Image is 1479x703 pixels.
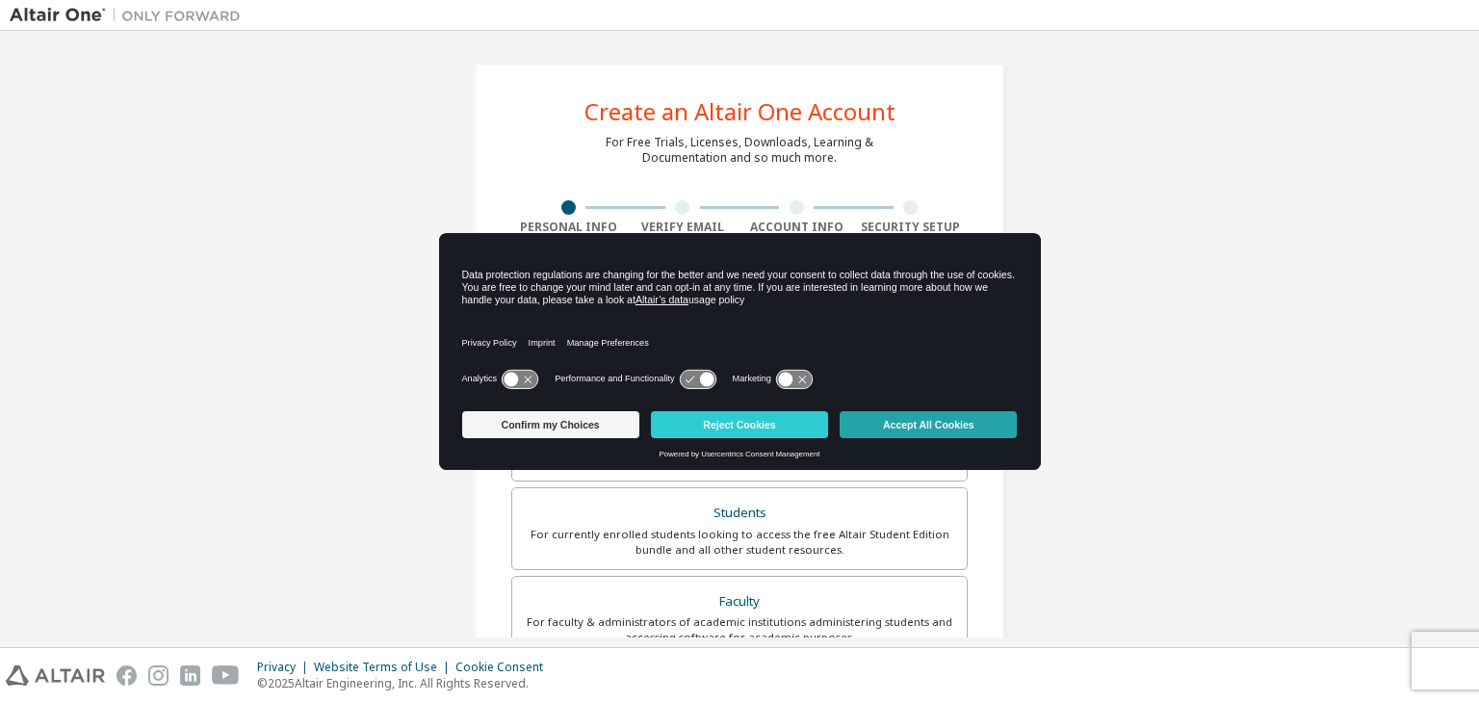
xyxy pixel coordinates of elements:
[257,660,314,675] div: Privacy
[524,614,955,645] div: For faculty & administrators of academic institutions administering students and accessing softwa...
[455,660,555,675] div: Cookie Consent
[524,588,955,615] div: Faculty
[148,665,169,686] img: instagram.svg
[212,665,240,686] img: youtube.svg
[117,665,137,686] img: facebook.svg
[626,220,740,235] div: Verify Email
[524,527,955,558] div: For currently enrolled students looking to access the free Altair Student Edition bundle and all ...
[180,665,200,686] img: linkedin.svg
[511,220,626,235] div: Personal Info
[10,6,250,25] img: Altair One
[524,500,955,527] div: Students
[606,135,873,166] div: For Free Trials, Licenses, Downloads, Learning & Documentation and so much more.
[584,100,895,123] div: Create an Altair One Account
[6,665,105,686] img: altair_logo.svg
[854,220,969,235] div: Security Setup
[314,660,455,675] div: Website Terms of Use
[739,220,854,235] div: Account Info
[257,675,555,691] p: © 2025 Altair Engineering, Inc. All Rights Reserved.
